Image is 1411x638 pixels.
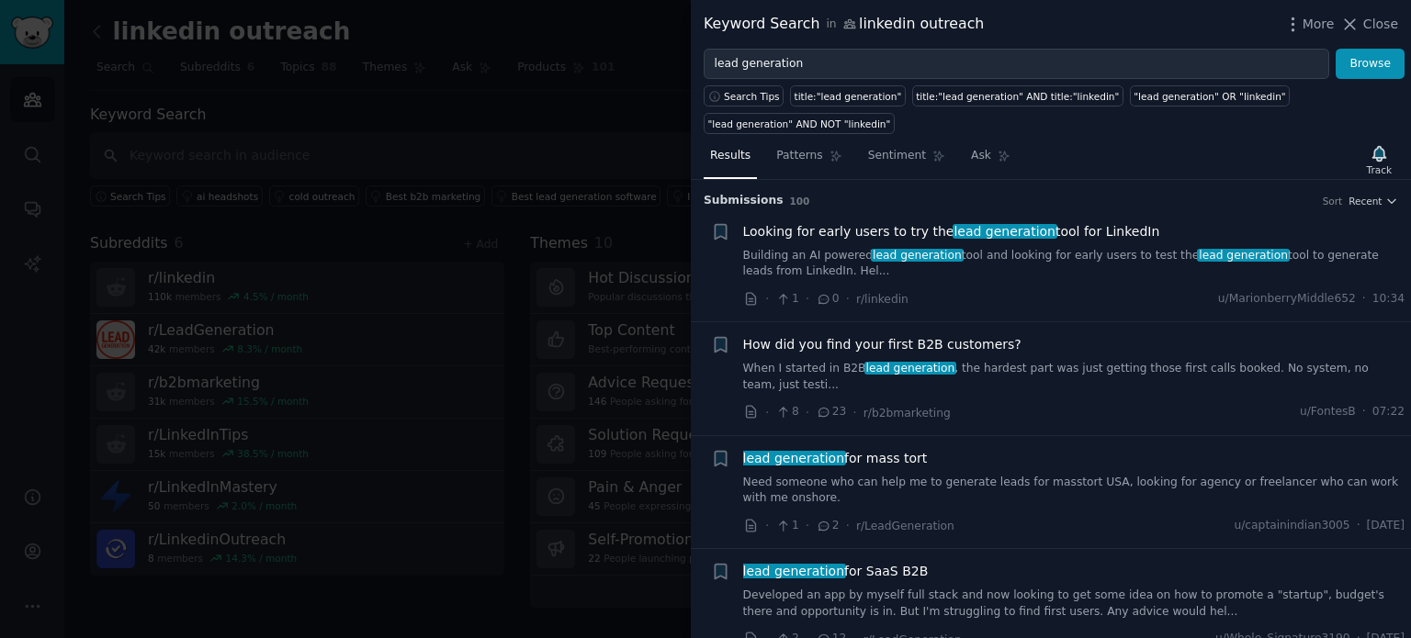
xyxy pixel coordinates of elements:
span: 0 [816,291,839,308]
span: lead generation [1197,249,1289,262]
span: · [806,516,809,535]
a: Ask [965,141,1017,179]
a: Sentiment [862,141,952,179]
span: r/b2bmarketing [864,407,951,420]
span: · [806,289,809,308]
a: When I started in B2Blead generation, the hardest part was just getting those first calls booked.... [743,361,1405,393]
input: Try a keyword related to your business [704,49,1329,80]
a: title:"lead generation" [790,85,906,106]
button: Track [1360,140,1398,179]
a: "lead generation" OR "linkedin" [1130,85,1290,106]
span: 1 [775,291,798,308]
span: 23 [816,404,846,420]
span: · [1362,291,1366,308]
span: [DATE] [1367,518,1405,534]
span: lead generation [953,224,1057,239]
span: lead generation [871,249,963,262]
div: Track [1367,163,1392,176]
a: title:"lead generation" AND title:"linkedin" [912,85,1123,106]
a: Results [704,141,757,179]
span: lead generation [741,564,846,578]
a: lead generationfor SaaS B2B [743,562,929,581]
span: Ask [971,148,991,164]
div: Keyword Search linkedin outreach [704,13,984,36]
span: Submission s [704,193,784,209]
a: "lead generation" AND NOT "linkedin" [704,113,895,134]
span: in [826,17,836,33]
a: Looking for early users to try thelead generationtool for LinkedIn [743,222,1160,241]
div: title:"lead generation" [795,90,902,103]
a: Building an AI poweredlead generationtool and looking for early users to test thelead generationt... [743,248,1405,280]
span: Recent [1349,195,1382,207]
button: Browse [1336,49,1405,80]
span: · [765,516,769,535]
span: · [1362,404,1366,420]
span: 100 [790,196,810,207]
span: Sentiment [868,148,926,164]
span: · [806,403,809,422]
span: · [765,289,769,308]
span: u/MarionberryMiddle652 [1218,291,1356,308]
span: u/FontesB [1300,404,1356,420]
span: 8 [775,404,798,420]
span: Patterns [776,148,822,164]
a: Patterns [770,141,848,179]
span: r/linkedin [856,293,909,306]
div: title:"lead generation" AND title:"linkedin" [916,90,1119,103]
span: · [765,403,769,422]
span: More [1303,15,1335,34]
a: lead generationfor mass tort [743,449,928,468]
a: Need someone who can help me to generate leads for masstort USA, looking for agency or freelancer... [743,475,1405,507]
span: 2 [816,518,839,534]
span: Looking for early users to try the tool for LinkedIn [743,222,1160,241]
div: "lead generation" AND NOT "linkedin" [708,118,891,130]
button: Close [1340,15,1398,34]
span: · [846,289,850,308]
button: Recent [1349,195,1398,207]
div: Sort [1323,195,1343,207]
span: 07:22 [1372,404,1405,420]
a: How did you find your first B2B customers? [743,335,1022,354]
span: lead generation [864,362,956,375]
span: · [846,516,850,535]
span: Search Tips [724,90,780,103]
span: Results [710,148,751,164]
button: More [1283,15,1335,34]
div: "lead generation" OR "linkedin" [1134,90,1285,103]
span: for mass tort [743,449,928,468]
span: · [852,403,856,422]
button: Search Tips [704,85,784,106]
span: Close [1363,15,1398,34]
span: r/LeadGeneration [856,520,954,532]
span: for SaaS B2B [743,562,929,581]
span: u/captainindian3005 [1234,518,1349,534]
a: Developed an app by myself full stack and now looking to get some idea on how to promote a "start... [743,588,1405,620]
span: lead generation [741,451,846,465]
span: 10:34 [1372,291,1405,308]
span: 1 [775,518,798,534]
span: · [1357,518,1360,534]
